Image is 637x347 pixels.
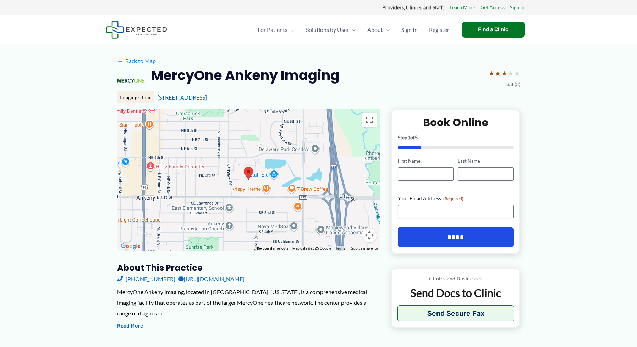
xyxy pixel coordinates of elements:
strong: Providers, Clinics, and Staff: [382,4,444,10]
div: Imaging Clinic [117,91,154,103]
img: Expected Healthcare Logo - side, dark font, small [106,21,167,39]
nav: Primary Site Navigation [252,17,455,42]
p: Send Docs to Clinic [397,286,514,300]
span: Menu Toggle [349,17,356,42]
span: Solutions by User [306,17,349,42]
a: ←Back to Map [117,56,156,66]
button: Keyboard shortcuts [257,246,288,251]
a: Sign In [396,17,423,42]
a: Solutions by UserMenu Toggle [300,17,362,42]
span: 5 [415,134,418,140]
span: ★ [501,67,507,80]
span: Register [429,17,449,42]
p: Step of [398,135,514,140]
p: Clinics and Businesses [397,274,514,283]
a: AboutMenu Toggle [362,17,396,42]
button: Map camera controls [362,228,377,242]
label: Last Name [458,158,514,164]
a: Terms (opens in new tab) [335,246,345,250]
a: For PatientsMenu Toggle [252,17,300,42]
img: Google [119,242,142,251]
a: [PHONE_NUMBER] [117,274,175,284]
span: For Patients [258,17,287,42]
span: (Required) [443,196,463,201]
span: (3) [515,80,520,89]
button: Toggle fullscreen view [362,113,377,127]
span: Map data ©2025 Google [292,246,331,250]
h2: MercyOne Ankeny Imaging [151,67,340,84]
a: Learn More [450,3,475,12]
span: ← [117,57,124,64]
a: Report a map error [350,246,378,250]
a: Sign In [510,3,525,12]
button: Read More [117,322,143,330]
h3: About this practice [117,262,380,273]
h2: Book Online [398,116,514,129]
span: 3.3 [506,80,513,89]
a: Find a Clinic [462,22,525,38]
a: Get Access [481,3,505,12]
span: 1 [407,134,410,140]
span: ★ [495,67,501,80]
label: First Name [398,158,454,164]
a: [STREET_ADDRESS] [157,94,207,101]
span: ★ [514,67,520,80]
div: MercyOne Ankeny Imaging, located in [GEOGRAPHIC_DATA], [US_STATE], is a comprehensive medical ima... [117,287,380,318]
a: [URL][DOMAIN_NAME] [178,274,245,284]
span: Sign In [401,17,418,42]
label: Your Email Address [398,195,514,202]
span: Menu Toggle [383,17,390,42]
a: Register [423,17,455,42]
span: Menu Toggle [287,17,295,42]
a: Open this area in Google Maps (opens a new window) [119,242,142,251]
span: ★ [488,67,495,80]
button: Send Secure Fax [397,305,514,321]
span: ★ [507,67,514,80]
span: About [367,17,383,42]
